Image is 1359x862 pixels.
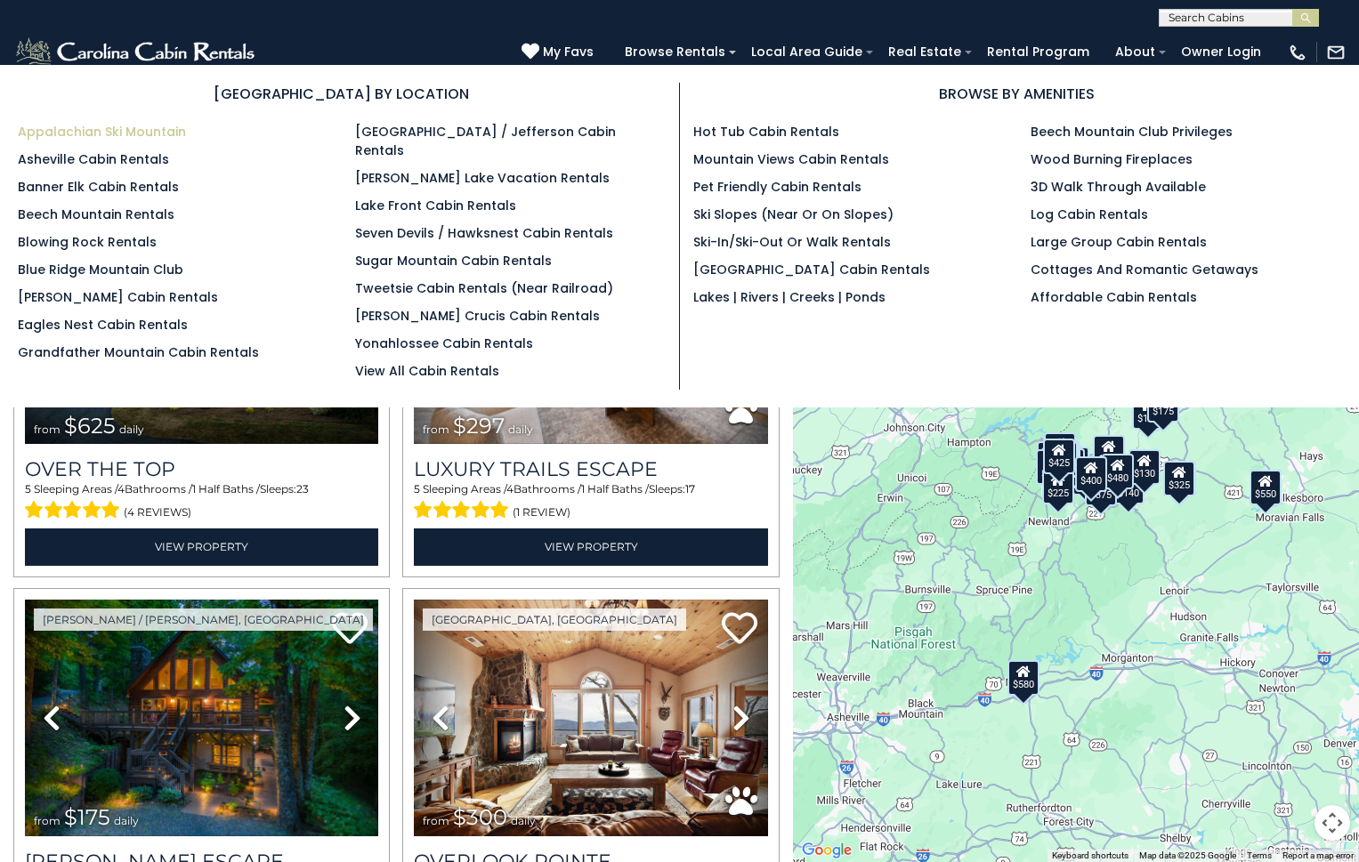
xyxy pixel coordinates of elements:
div: $225 [1042,469,1074,504]
a: Appalachian Ski Mountain [18,123,186,141]
div: $297 [1164,461,1196,496]
span: from [34,814,61,827]
a: Lake Front Cabin Rentals [355,197,516,214]
span: Map data ©2025 Google [1139,850,1236,860]
a: Large Group Cabin Rentals [1031,233,1207,251]
img: thumbnail_168627805.jpeg [25,600,378,836]
a: Affordable Cabin Rentals [1031,288,1197,306]
span: $625 [64,413,116,439]
a: Ski Slopes (Near or On Slopes) [693,205,894,223]
a: [GEOGRAPHIC_DATA], [GEOGRAPHIC_DATA] [423,608,686,631]
div: $130 [1128,449,1161,485]
a: Over The Top [25,457,378,481]
span: from [423,814,449,827]
div: $400 [1075,455,1107,491]
a: Local Area Guide [742,38,871,66]
a: Beech Mountain Club Privileges [1031,123,1233,141]
a: Hot Tub Cabin Rentals [693,123,839,141]
span: 23 [296,482,309,495]
span: 1 Half Baths / [581,482,649,495]
a: Grandfather Mountain Cabin Rentals [18,343,259,361]
button: Keyboard shortcuts [1052,850,1128,862]
a: Open this area in Google Maps (opens a new window) [797,839,856,862]
div: $230 [1036,448,1068,484]
a: [GEOGRAPHIC_DATA] / Jefferson Cabin Rentals [355,123,616,159]
div: $580 [1007,659,1039,695]
div: $175 [1131,394,1163,430]
a: My Favs [522,43,598,62]
h3: [GEOGRAPHIC_DATA] BY LOCATION [18,83,666,105]
img: White-1-2.png [13,35,260,70]
a: [GEOGRAPHIC_DATA] Cabin Rentals [693,261,930,278]
a: Luxury Trails Escape [414,457,767,481]
a: Tweetsie Cabin Rentals (Near Railroad) [355,279,613,297]
span: 17 [685,482,695,495]
a: Wood Burning Fireplaces [1031,150,1193,168]
a: Lakes | Rivers | Creeks | Ponds [693,288,886,306]
a: Pet Friendly Cabin Rentals [693,178,862,196]
button: Map camera controls [1315,805,1350,841]
span: My Favs [543,43,594,61]
a: 3D Walk Through Available [1031,178,1206,196]
a: View Property [414,528,767,565]
a: Log Cabin Rentals [1031,205,1148,223]
a: Mountain Views Cabin Rentals [693,150,889,168]
div: $425 [1043,438,1075,473]
a: About [1106,38,1164,66]
a: Ski-in/Ski-Out or Walk Rentals [693,233,891,251]
span: daily [119,423,144,436]
a: Eagles Nest Cabin Rentals [18,316,188,334]
span: 1 Half Baths / [192,482,260,495]
a: Terms [1247,850,1272,860]
a: Seven Devils / Hawksnest Cabin Rentals [355,224,613,242]
img: thumbnail_163477009.jpeg [414,600,767,836]
a: Rental Program [978,38,1098,66]
div: $349 [1093,435,1125,471]
a: [PERSON_NAME] Cabin Rentals [18,288,218,306]
span: daily [508,423,533,436]
div: $550 [1250,469,1282,504]
span: 4 [506,482,514,495]
span: daily [511,814,536,827]
div: $325 [1163,461,1195,496]
div: $125 [1044,431,1076,467]
span: $300 [453,804,507,830]
div: $375 [1085,470,1117,505]
span: 5 [414,482,420,495]
a: [PERSON_NAME] Lake Vacation Rentals [355,169,610,187]
a: Sugar Mountain Cabin Rentals [355,252,552,270]
a: Browse Rentals [616,38,734,66]
span: from [34,423,61,436]
span: (4 reviews) [124,501,191,524]
span: (1 review) [513,501,570,524]
span: 5 [25,482,31,495]
a: Banner Elk Cabin Rentals [18,178,179,196]
div: $140 [1112,468,1145,504]
a: [PERSON_NAME] / [PERSON_NAME], [GEOGRAPHIC_DATA] [34,608,373,631]
a: Real Estate [879,38,970,66]
a: View Property [25,528,378,565]
div: Sleeping Areas / Bathrooms / Sleeps: [25,481,378,524]
span: $297 [453,413,505,439]
a: Add to favorites [722,610,757,649]
a: View All Cabin Rentals [355,362,499,380]
a: [PERSON_NAME] Crucis Cabin Rentals [355,307,600,325]
img: mail-regular-white.png [1326,43,1346,62]
a: Owner Login [1172,38,1270,66]
a: Report a map error [1282,850,1354,860]
a: Yonahlossee Cabin Rentals [355,334,533,352]
span: 4 [117,482,125,495]
a: Asheville Cabin Rentals [18,150,169,168]
img: phone-regular-white.png [1288,43,1307,62]
img: Google [797,839,856,862]
a: Beech Mountain Rentals [18,205,174,223]
span: from [423,423,449,436]
a: Cottages and Romantic Getaways [1031,261,1258,278]
div: $175 [1146,386,1178,422]
a: Blue Ridge Mountain Club [18,261,183,278]
a: Blowing Rock Rentals [18,233,157,251]
div: $480 [1101,453,1133,488]
span: $175 [64,804,110,830]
